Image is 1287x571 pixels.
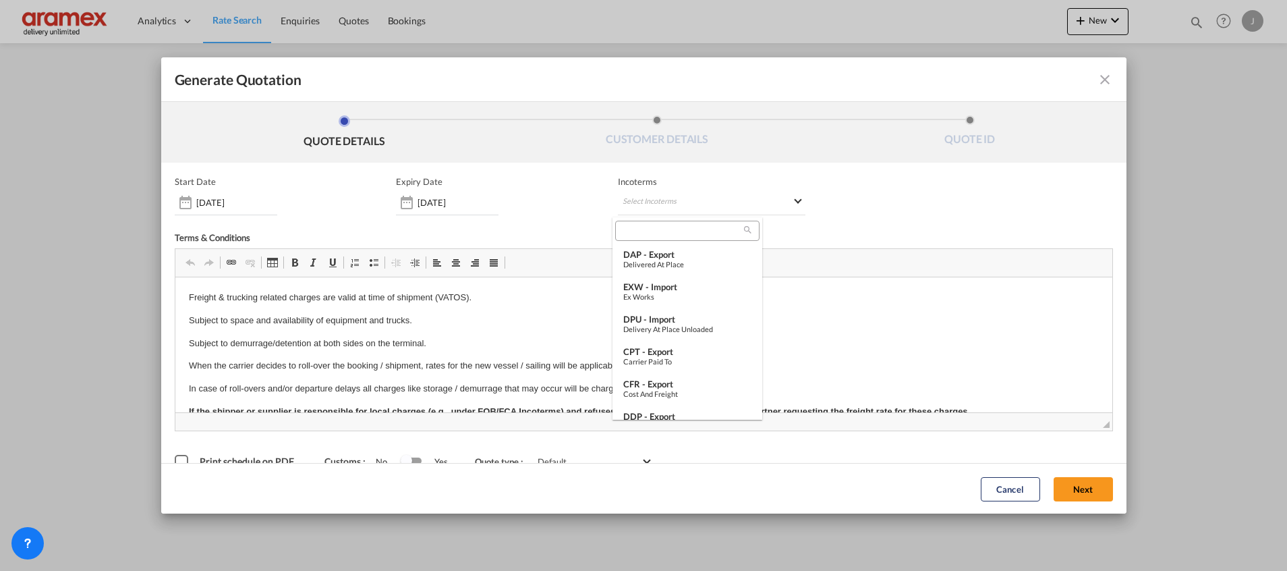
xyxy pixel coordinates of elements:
[623,411,751,422] div: DDP - export
[623,379,751,389] div: CFR - export
[623,357,751,366] div: Carrier Paid to
[623,260,751,269] div: Delivered at Place
[13,13,923,364] body: Editor, editor26
[13,129,795,139] strong: If the shipper or supplier is responsible for local charges (e.g., under FOB/FCA Incoterms) and r...
[623,292,751,301] div: Ex Works
[13,13,923,28] p: Freight & trucking related charges are valid at time of shipment (VATOS).
[13,36,923,51] p: Subject to space and availability of equipment and trucks.
[623,281,751,292] div: EXW - import
[623,389,751,398] div: Cost and Freight
[743,225,753,235] md-icon: icon-magnify
[623,249,751,260] div: DAP - export
[13,105,923,119] p: In case of roll-overs and/or departure delays all charges like storage / demurrage that may occur...
[623,325,751,333] div: Delivery at Place Unloaded
[13,59,923,74] p: Subject to demurrage/detention at both sides on the terminal.
[13,82,923,96] p: When the carrier decides to roll-over the booking / shipment, rates for the new vessel / sailing ...
[623,346,751,357] div: CPT - export
[623,314,751,325] div: DPU - import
